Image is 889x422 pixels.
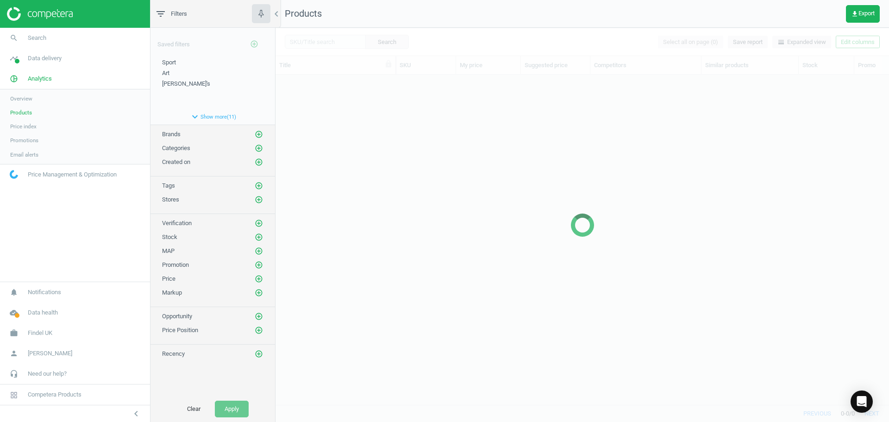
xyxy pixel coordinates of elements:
[131,408,142,419] i: chevron_left
[254,288,263,297] button: add_circle_outline
[254,144,263,153] button: add_circle_outline
[851,391,873,413] div: Open Intercom Messenger
[162,313,192,320] span: Opportunity
[255,261,263,269] i: add_circle_outline
[162,275,175,282] span: Price
[28,170,117,179] span: Price Management & Optimization
[254,219,263,228] button: add_circle_outline
[254,260,263,270] button: add_circle_outline
[10,95,32,102] span: Overview
[255,195,263,204] i: add_circle_outline
[5,324,23,342] i: work
[254,130,263,139] button: add_circle_outline
[171,10,187,18] span: Filters
[254,181,263,190] button: add_circle_outline
[28,34,46,42] span: Search
[162,158,190,165] span: Created on
[150,28,275,54] div: Saved filters
[10,151,38,158] span: Email alerts
[10,170,18,179] img: wGWNvw8QSZomAAAAABJRU5ErkJggg==
[250,40,258,48] i: add_circle_outline
[28,370,67,378] span: Need our help?
[155,8,166,19] i: filter_list
[189,111,200,122] i: expand_more
[254,326,263,335] button: add_circle_outline
[254,157,263,167] button: add_circle_outline
[10,109,32,116] span: Products
[254,246,263,256] button: add_circle_outline
[255,233,263,241] i: add_circle_outline
[255,219,263,227] i: add_circle_outline
[162,327,198,334] span: Price Position
[254,349,263,359] button: add_circle_outline
[162,261,189,268] span: Promotion
[162,59,176,66] span: Sport
[177,401,210,417] button: Clear
[7,7,73,21] img: ajHJNr6hYgQAAAAASUVORK5CYII=
[10,137,38,144] span: Promotions
[5,345,23,362] i: person
[162,182,175,189] span: Tags
[125,408,148,420] button: chevron_left
[271,8,282,19] i: chevron_left
[28,349,72,358] span: [PERSON_NAME]
[28,329,52,337] span: Findel UK
[162,350,185,357] span: Recency
[28,288,61,296] span: Notifications
[28,309,58,317] span: Data health
[162,196,179,203] span: Stores
[5,50,23,67] i: timeline
[851,10,875,18] span: Export
[162,289,182,296] span: Markup
[5,283,23,301] i: notifications
[255,289,263,297] i: add_circle_outline
[28,391,81,399] span: Competera Products
[851,10,858,18] i: get_app
[255,312,263,321] i: add_circle_outline
[5,70,23,88] i: pie_chart_outlined
[162,220,192,227] span: Verification
[255,326,263,334] i: add_circle_outline
[255,144,263,152] i: add_circle_outline
[162,145,190,151] span: Categories
[255,158,263,166] i: add_circle_outline
[255,130,263,139] i: add_circle_outline
[285,8,322,19] span: Products
[215,401,249,417] button: Apply
[254,233,263,242] button: add_circle_outline
[255,247,263,255] i: add_circle_outline
[245,35,263,54] button: add_circle_outline
[846,5,880,23] button: get_appExport
[162,69,169,76] span: Art
[5,365,23,383] i: headset_mic
[5,304,23,321] i: cloud_done
[5,29,23,47] i: search
[162,247,175,254] span: MAP
[254,195,263,204] button: add_circle_outline
[254,274,263,283] button: add_circle_outline
[255,350,263,358] i: add_circle_outline
[162,233,177,240] span: Stock
[10,123,37,130] span: Price index
[150,109,275,125] button: expand_moreShow more(11)
[255,182,263,190] i: add_circle_outline
[28,75,52,83] span: Analytics
[162,80,210,87] span: [PERSON_NAME]'s
[162,131,181,138] span: Brands
[254,312,263,321] button: add_circle_outline
[28,54,62,63] span: Data delivery
[255,275,263,283] i: add_circle_outline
